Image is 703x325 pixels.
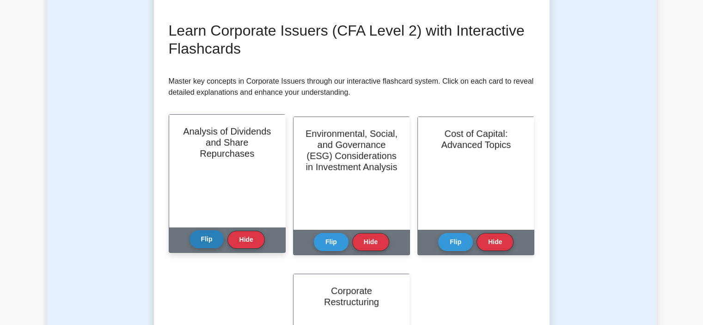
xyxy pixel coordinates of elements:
[169,22,535,57] h2: Learn Corporate Issuers (CFA Level 2) with Interactive Flashcards
[169,76,535,98] p: Master key concepts in Corporate Issuers through our interactive flashcard system. Click on each ...
[314,233,348,251] button: Flip
[305,285,398,307] h2: Corporate Restructuring
[305,128,398,172] h2: Environmental, Social, and Governance (ESG) Considerations in Investment Analysis
[438,233,473,251] button: Flip
[477,233,513,251] button: Hide
[352,233,389,251] button: Hide
[190,230,224,248] button: Flip
[227,231,264,249] button: Hide
[429,128,523,150] h2: Cost of Capital: Advanced Topics
[180,126,274,159] h2: Analysis of Dividends and Share Repurchases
